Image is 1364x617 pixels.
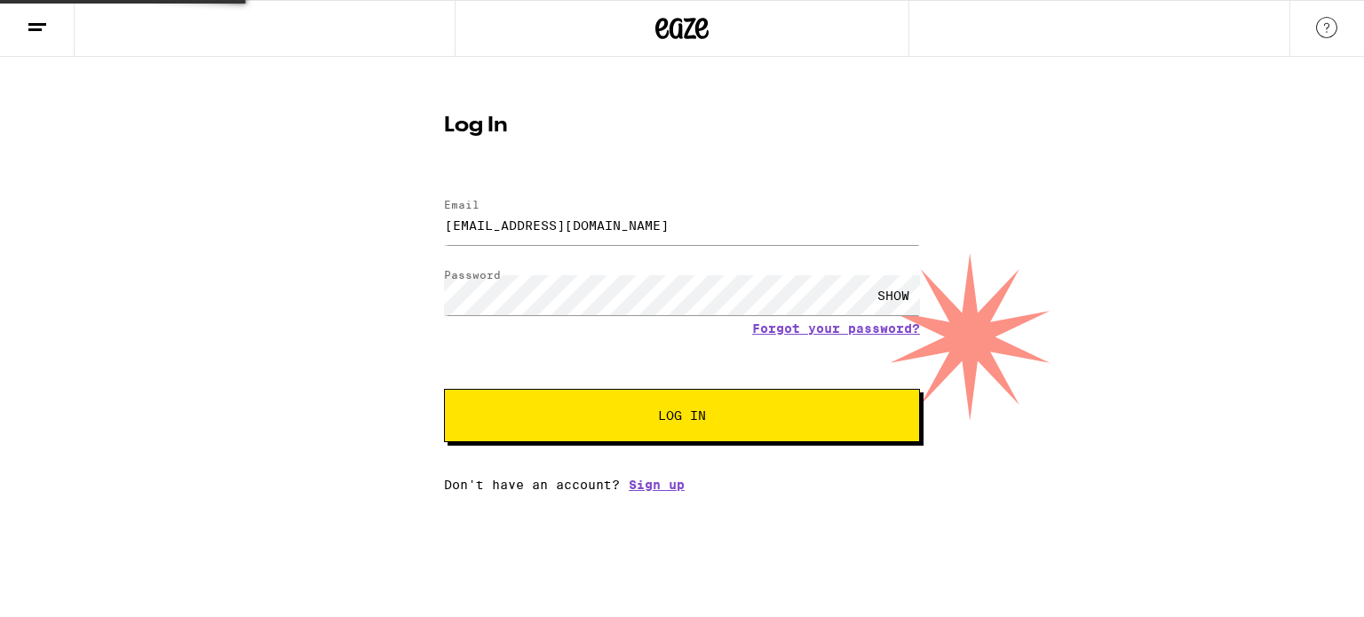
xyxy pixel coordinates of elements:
[752,321,920,336] a: Forgot your password?
[444,199,480,210] label: Email
[867,275,920,315] div: SHOW
[444,115,920,137] h1: Log In
[444,269,501,281] label: Password
[444,478,920,492] div: Don't have an account?
[658,409,706,422] span: Log In
[444,205,920,245] input: Email
[444,389,920,442] button: Log In
[629,478,685,492] a: Sign up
